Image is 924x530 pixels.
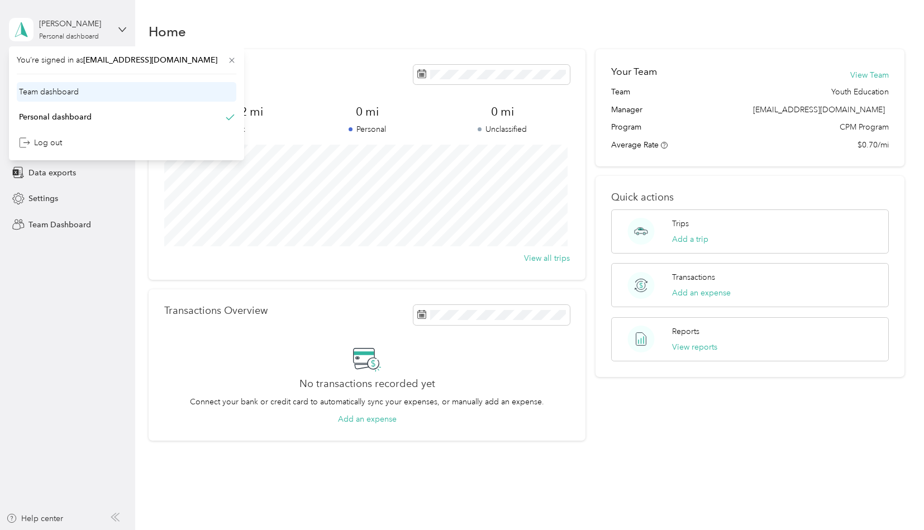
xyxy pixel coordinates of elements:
button: View Team [850,69,889,81]
span: [EMAIL_ADDRESS][DOMAIN_NAME] [83,55,217,65]
span: [EMAIL_ADDRESS][DOMAIN_NAME] [753,105,885,114]
div: Personal dashboard [19,111,92,123]
h2: No transactions recorded yet [299,378,435,390]
p: Transactions Overview [164,305,268,317]
button: Help center [6,513,63,524]
h1: Home [149,26,186,37]
p: Connect your bank or credit card to automatically sync your expenses, or manually add an expense. [190,396,544,408]
span: Program [611,121,641,133]
p: Unclassified [435,123,570,135]
h2: Your Team [611,65,657,79]
span: 0 mi [435,104,570,120]
div: Log out [19,137,62,149]
span: Manager [611,104,642,116]
span: $0.70/mi [858,139,889,151]
span: Team [611,86,630,98]
span: Data exports [28,167,76,179]
span: Settings [28,193,58,204]
button: Add an expense [672,287,731,299]
span: You’re signed in as [17,54,236,66]
span: Team Dashboard [28,219,91,231]
p: Reports [672,326,699,337]
div: Personal dashboard [39,34,99,40]
button: View reports [672,341,717,353]
p: Personal [299,123,435,135]
p: Transactions [672,271,715,283]
span: 0 mi [299,104,435,120]
button: View all trips [524,252,570,264]
span: Average Rate [611,140,659,150]
div: [PERSON_NAME] [39,18,109,30]
iframe: Everlance-gr Chat Button Frame [861,467,924,530]
p: Trips [672,218,689,230]
div: Team dashboard [19,86,79,98]
span: Youth Education [831,86,889,98]
p: Quick actions [611,192,889,203]
button: Add an expense [338,413,397,425]
button: Add a trip [672,233,708,245]
span: CPM Program [840,121,889,133]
